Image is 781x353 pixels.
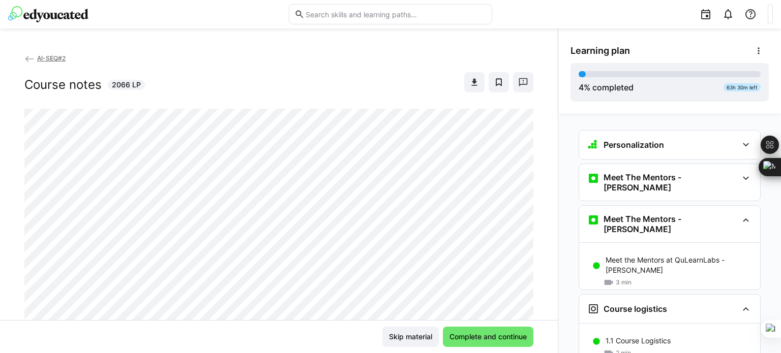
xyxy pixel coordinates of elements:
[24,77,102,92] h2: Course notes
[305,10,487,19] input: Search skills and learning paths…
[443,327,533,347] button: Complete and continue
[24,54,66,62] a: AI-SEQ#2
[616,278,632,286] span: 3 min
[387,332,434,342] span: Skip material
[724,83,761,91] div: 63h 30m left
[606,336,671,346] p: 1.1 Course Logistics
[604,304,667,314] h3: Course logistics
[579,81,634,93] div: % completed
[606,255,752,275] p: Meet the Mentors at QuLearnLabs - [PERSON_NAME]
[382,327,439,347] button: Skip material
[448,332,528,342] span: Complete and continue
[579,82,584,92] span: 4
[570,45,630,56] span: Learning plan
[604,214,738,234] h3: Meet The Mentors - [PERSON_NAME]
[604,140,664,150] h3: Personalization
[37,54,66,62] span: AI-SEQ#2
[112,80,141,90] span: 2066 LP
[604,172,738,192] h3: Meet The Mentors - [PERSON_NAME]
